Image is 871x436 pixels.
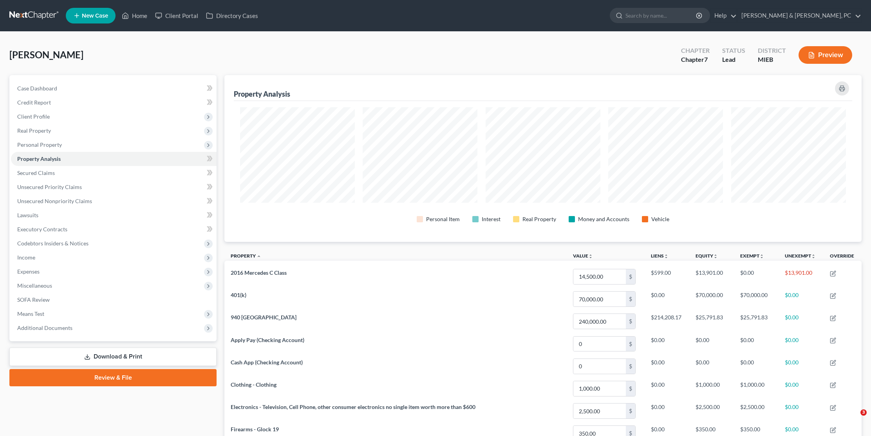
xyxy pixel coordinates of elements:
[522,215,556,223] div: Real Property
[779,265,824,288] td: $13,901.00
[626,337,635,351] div: $
[17,155,61,162] span: Property Analysis
[257,254,261,259] i: expand_less
[11,293,217,307] a: SOFA Review
[17,141,62,148] span: Personal Property
[231,292,246,298] span: 401(k)
[645,310,689,333] td: $214,208.17
[573,314,626,329] input: 0.00
[17,184,82,190] span: Unsecured Priority Claims
[151,9,202,23] a: Client Portal
[758,46,786,55] div: District
[11,180,217,194] a: Unsecured Priority Claims
[811,254,816,259] i: unfold_more
[689,355,734,377] td: $0.00
[626,359,635,374] div: $
[588,254,593,259] i: unfold_more
[17,212,38,218] span: Lawsuits
[689,310,734,333] td: $25,791.83
[234,89,290,99] div: Property Analysis
[779,310,824,333] td: $0.00
[734,377,779,400] td: $1,000.00
[17,169,55,176] span: Secured Claims
[231,253,261,259] a: Property expand_less
[482,215,501,223] div: Interest
[689,265,734,288] td: $13,901.00
[737,9,861,23] a: [PERSON_NAME] & [PERSON_NAME], PC
[779,377,824,400] td: $0.00
[824,248,862,266] th: Override
[785,253,816,259] a: Unexemptunfold_more
[844,409,863,428] iframe: Intercom live chat
[758,55,786,64] div: MIEB
[231,269,287,276] span: 2016 Mercedes C Class
[202,9,262,23] a: Directory Cases
[645,265,689,288] td: $599.00
[722,55,745,64] div: Lead
[651,253,669,259] a: Liensunfold_more
[625,8,697,23] input: Search by name...
[11,194,217,208] a: Unsecured Nonpriority Claims
[696,253,718,259] a: Equityunfold_more
[17,324,72,331] span: Additional Documents
[118,9,151,23] a: Home
[626,314,635,329] div: $
[734,333,779,355] td: $0.00
[645,333,689,355] td: $0.00
[17,85,57,92] span: Case Dashboard
[11,166,217,180] a: Secured Claims
[681,55,710,64] div: Chapter
[17,268,40,275] span: Expenses
[17,296,50,303] span: SOFA Review
[17,240,89,247] span: Codebtors Insiders & Notices
[573,359,626,374] input: 0.00
[11,81,217,95] a: Case Dashboard
[573,269,626,284] input: 0.00
[689,377,734,400] td: $1,000.00
[17,99,51,106] span: Credit Report
[704,56,708,63] span: 7
[231,359,303,366] span: Cash App (Checking Account)
[17,127,51,134] span: Real Property
[645,288,689,310] td: $0.00
[578,215,629,223] div: Money and Accounts
[734,310,779,333] td: $25,791.83
[11,222,217,236] a: Executory Contracts
[573,253,593,259] a: Valueunfold_more
[779,355,824,377] td: $0.00
[11,208,217,222] a: Lawsuits
[779,288,824,310] td: $0.00
[626,292,635,306] div: $
[11,95,217,110] a: Credit Report
[734,288,779,310] td: $70,000.00
[11,152,217,166] a: Property Analysis
[17,198,92,204] span: Unsecured Nonpriority Claims
[710,9,737,23] a: Help
[779,400,824,422] td: $0.00
[9,369,217,386] a: Review & File
[17,113,50,120] span: Client Profile
[734,265,779,288] td: $0.00
[689,288,734,310] td: $70,000.00
[626,269,635,284] div: $
[681,46,710,55] div: Chapter
[651,215,669,223] div: Vehicle
[231,314,296,321] span: 940 [GEOGRAPHIC_DATA]
[573,381,626,396] input: 0.00
[9,49,83,60] span: [PERSON_NAME]
[573,404,626,418] input: 0.00
[231,426,279,432] span: Firearms - Glock 19
[17,226,67,232] span: Executory Contracts
[626,381,635,396] div: $
[17,254,35,261] span: Income
[722,46,745,55] div: Status
[231,381,276,388] span: Clothing - Clothing
[689,333,734,355] td: $0.00
[17,282,52,289] span: Miscellaneous
[645,400,689,422] td: $0.00
[664,254,669,259] i: unfold_more
[759,254,764,259] i: unfold_more
[645,377,689,400] td: $0.00
[426,215,460,223] div: Personal Item
[734,355,779,377] td: $0.00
